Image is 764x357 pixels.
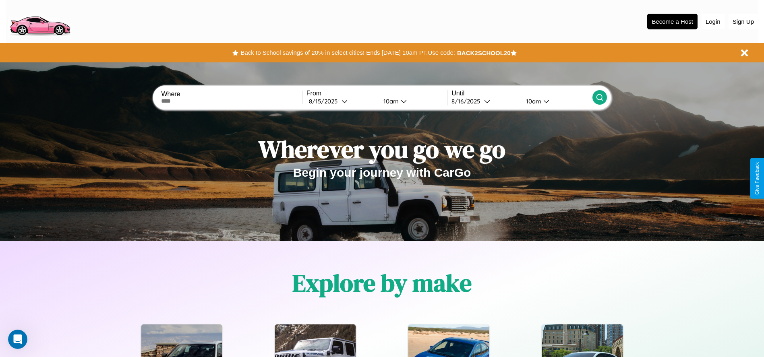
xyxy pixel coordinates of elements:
[306,97,377,105] button: 8/15/2025
[522,97,543,105] div: 10am
[161,91,302,98] label: Where
[754,162,760,195] div: Give Feedback
[451,90,592,97] label: Until
[729,14,758,29] button: Sign Up
[309,97,342,105] div: 8 / 15 / 2025
[238,47,457,58] button: Back to School savings of 20% in select cities! Ends [DATE] 10am PT.Use code:
[457,50,511,56] b: BACK2SCHOOL20
[647,14,698,29] button: Become a Host
[292,266,472,299] h1: Explore by make
[702,14,725,29] button: Login
[520,97,592,105] button: 10am
[8,330,27,349] iframe: Intercom live chat
[377,97,447,105] button: 10am
[6,4,74,37] img: logo
[451,97,484,105] div: 8 / 16 / 2025
[306,90,447,97] label: From
[379,97,401,105] div: 10am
